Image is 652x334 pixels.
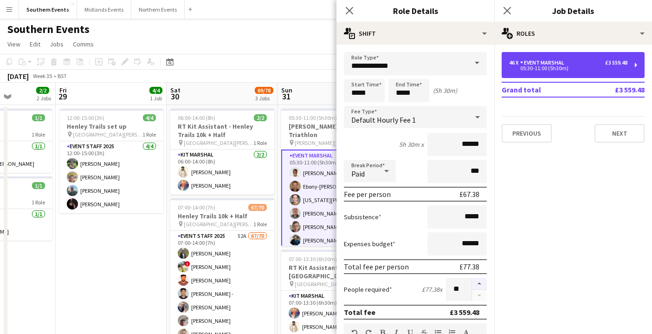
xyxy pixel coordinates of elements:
div: 2 Jobs [37,95,51,102]
span: 05:30-11:00 (5h30m) [289,114,337,121]
div: £3 559.48 [605,59,627,66]
span: Sun [281,86,292,94]
span: 2/2 [254,114,267,121]
a: Edit [26,38,44,50]
h3: RT Kit Assistant - [GEOGRAPHIC_DATA] [281,263,385,280]
h3: Henley Trails set up [59,122,163,131]
app-card-role: Kit Marshal2/206:00-14:00 (8h)[PERSON_NAME][PERSON_NAME] [170,150,274,195]
div: Total fee [344,308,375,317]
div: (5h 30m) [433,86,457,95]
h1: Southern Events [7,22,90,36]
span: 1 Role [32,199,45,206]
h3: Job Details [494,5,652,17]
div: 5h 30m x [399,140,424,149]
label: People required [344,285,392,294]
span: 67/70 [248,204,267,211]
h3: Role Details [336,5,494,17]
app-job-card: 06:00-14:00 (8h)2/2RT Kit Assistant - Henley Trails 10k + Half [GEOGRAPHIC_DATA][PERSON_NAME]1 Ro... [170,109,274,195]
span: 1 Role [32,131,45,138]
h3: [PERSON_NAME] Park Triathlon [281,122,385,139]
button: Midlands Events [77,0,131,19]
div: £67.38 [459,190,479,199]
td: £3 559.48 [586,82,645,97]
div: £3 559.48 [450,308,479,317]
span: 29 [58,91,67,102]
span: 31 [280,91,292,102]
h3: RT Kit Assistant - Henley Trails 10k + Half [170,122,274,139]
span: 4/4 [143,114,156,121]
div: Roles [494,22,652,45]
div: 46 x [509,59,520,66]
button: Next [594,124,645,143]
span: ! [185,261,190,267]
span: 12:00-15:00 (3h) [67,114,104,121]
span: Paid [351,169,365,178]
div: Shift [336,22,494,45]
button: Northern Events [131,0,185,19]
span: [GEOGRAPHIC_DATA][PERSON_NAME] [184,139,253,146]
span: Edit [30,40,40,48]
span: Jobs [50,40,64,48]
span: View [7,40,20,48]
label: Expenses budget [344,240,395,248]
app-job-card: 12:00-15:00 (3h)4/4Henley Trails set up [GEOGRAPHIC_DATA][PERSON_NAME]1 RoleEvent Staff 20254/412... [59,109,163,213]
button: Southern Events [19,0,77,19]
span: 06:00-14:00 (8h) [178,114,215,121]
span: Comms [73,40,94,48]
span: 1 Role [253,139,267,146]
span: [GEOGRAPHIC_DATA][PERSON_NAME] [184,221,253,228]
span: 07:00-14:00 (7h) [178,204,215,211]
h3: Henley Trails 10k + Half [170,212,274,220]
span: 1/1 [32,114,45,121]
label: Subsistence [344,213,381,221]
span: 30 [169,91,181,102]
div: Total fee per person [344,262,409,271]
a: Comms [69,38,97,50]
span: 1 Role [253,221,267,228]
button: Previous [502,124,552,143]
span: Sat [170,86,181,94]
a: Jobs [46,38,67,50]
td: Grand total [502,82,586,97]
span: Default Hourly Fee 1 [351,115,416,124]
app-card-role: Event Staff 20254/412:00-15:00 (3h)[PERSON_NAME][PERSON_NAME][PERSON_NAME][PERSON_NAME] [59,141,163,213]
span: Week 35 [31,72,54,79]
button: Increase [472,278,487,290]
app-job-card: 05:30-11:00 (5h30m)46/46[PERSON_NAME] Park Triathlon [PERSON_NAME][GEOGRAPHIC_DATA]1 RoleEvent Ma... [281,109,385,246]
span: [PERSON_NAME][GEOGRAPHIC_DATA] [295,139,364,146]
span: Fri [59,86,67,94]
div: £77.38 x [422,285,442,294]
div: Fee per person [344,190,391,199]
a: View [4,38,24,50]
span: [GEOGRAPHIC_DATA][PERSON_NAME] [73,131,142,138]
div: BST [58,72,67,79]
div: Event Marshal [520,59,568,66]
span: 1/1 [32,182,45,189]
div: [DATE] [7,72,29,81]
span: 1 Role [142,131,156,138]
span: 4/4 [149,87,162,94]
div: 3 Jobs [255,95,273,102]
span: [GEOGRAPHIC_DATA] [295,281,346,288]
div: £77.38 [459,262,479,271]
div: 05:30-11:00 (5h30m) [509,66,627,71]
span: 07:00-13:30 (6h30m) [289,255,337,262]
span: 69/78 [255,87,273,94]
span: 2/2 [36,87,49,94]
div: 1 Job [150,95,162,102]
